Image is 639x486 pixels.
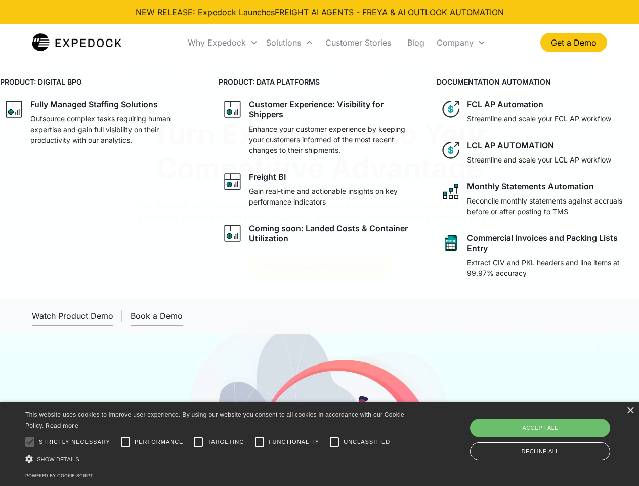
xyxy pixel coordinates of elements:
[441,140,461,160] img: dollar icon
[219,76,421,87] h4: PRODUCT: DATA PLATFORMS
[136,6,504,18] div: NEW RELEASE: Expedock Launches
[437,76,639,87] h4: DOCUMENTATION AUTOMATION
[467,195,635,217] p: Reconcile monthly statements against accruals before or after posting to TMS
[262,25,317,60] div: Solutions
[269,438,319,447] span: Functionality
[344,438,390,447] span: Unclassified
[437,136,639,169] a: dollar iconLCL AP AUTOMATIONStreamline and scale your LCL AP workflow
[223,223,243,244] img: graph icon
[135,438,184,447] span: Performance
[540,33,607,52] a: Get a Demo
[219,95,421,159] a: graph iconCustomer Experience: Visibility for ShippersEnhance your customer experience by keeping...
[467,257,635,278] p: Extract CIV and PKL headers and line items at 99.97% accuracy
[437,229,639,282] a: sheet iconCommercial Invoices and Packing Lists EntryExtract CIV and PKL headers and line items a...
[249,186,417,207] p: Gain real-time and actionable insights on key performance indicators
[25,454,408,464] div: Show details
[37,456,79,462] span: Show details
[467,113,611,124] p: Streamline and scale your FCL AP workflow
[467,99,543,109] div: FCL AP Automation
[266,37,301,48] div: Solutions
[32,311,113,321] div: Watch Product Demo
[32,32,121,53] img: Expedock Logo
[188,37,246,48] div: Why Expedock
[467,140,554,150] div: LCL AP AUTOMATION
[441,99,461,119] img: dollar icon
[399,25,433,60] a: Blog
[249,223,417,244] div: Coming soon: Landed Costs & Container Utilization
[131,307,183,326] a: Book a Demo
[467,233,635,253] div: Commercial Invoices and Packing Lists Entry
[223,99,243,119] img: graph icon
[249,124,417,155] p: Enhance your customer experience by keeping your customers informed of the most recent changes to...
[25,411,404,430] span: This website uses cookies to improve user experience. By using our website you consent to all coo...
[317,25,399,60] a: Customer Stories
[30,99,158,109] div: Fully Managed Staffing Solutions
[441,181,461,201] img: network like icon
[467,154,611,165] p: Streamline and scale your LCL AP workflow
[223,172,243,192] img: graph icon
[30,113,198,145] p: Outsource complex tasks requiring human expertise and gain full visibility on their productivity ...
[275,7,504,17] a: FREIGHT AI AGENTS - FREYA & AI OUTLOOK AUTOMATION
[46,422,78,429] a: Read more
[32,307,113,326] a: open lightbox
[207,438,244,447] span: Targeting
[249,99,417,119] div: Customer Experience: Visibility for Shippers
[219,219,421,248] a: graph iconComing soon: Landed Costs & Container Utilization
[433,25,490,60] div: Company
[471,377,639,486] iframe: Chat Widget
[131,311,183,321] div: Book a Demo
[437,37,474,48] div: Company
[4,99,24,119] img: graph icon
[219,168,421,211] a: graph iconFreight BIGain real-time and actionable insights on key performance indicators
[437,177,639,221] a: network like iconMonthly Statements AutomationReconcile monthly statements against accruals befor...
[184,25,262,60] div: Why Expedock
[467,181,594,191] div: Monthly Statements Automation
[437,95,639,128] a: dollar iconFCL AP AutomationStreamline and scale your FCL AP workflow
[39,438,110,447] span: Strictly necessary
[249,172,286,182] div: Freight BI
[25,473,93,478] a: Powered by cookie-script
[32,32,121,53] a: home
[441,233,461,253] img: sheet icon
